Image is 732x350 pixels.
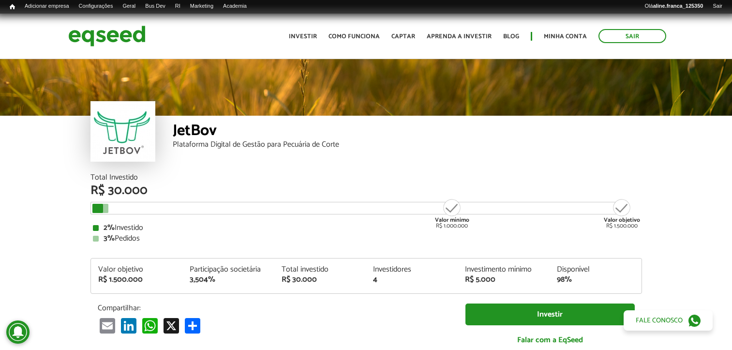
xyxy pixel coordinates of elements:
[218,2,252,10] a: Academia
[557,276,634,284] div: 98%
[465,330,635,350] a: Falar com a EqSeed
[604,215,640,225] strong: Valor objetivo
[289,33,317,40] a: Investir
[465,304,635,325] a: Investir
[282,266,359,274] div: Total investido
[640,2,708,10] a: Oláaline.franca_125350
[435,215,469,225] strong: Valor mínimo
[140,2,170,10] a: Bus Dev
[190,266,267,274] div: Participação societária
[162,318,181,334] a: X
[624,310,713,331] a: Fale conosco
[183,318,202,334] a: Compartilhar
[604,198,640,229] div: R$ 1.500.000
[170,2,185,10] a: RI
[104,221,115,234] strong: 2%
[391,33,415,40] a: Captar
[119,318,138,334] a: LinkedIn
[74,2,118,10] a: Configurações
[98,276,176,284] div: R$ 1.500.000
[173,141,642,149] div: Plataforma Digital de Gestão para Pecuária de Corte
[465,266,542,274] div: Investimento mínimo
[708,2,727,10] a: Sair
[427,33,492,40] a: Aprenda a investir
[20,2,74,10] a: Adicionar empresa
[98,266,176,274] div: Valor objetivo
[10,3,15,10] span: Início
[140,318,160,334] a: WhatsApp
[544,33,587,40] a: Minha conta
[329,33,380,40] a: Como funciona
[90,184,642,197] div: R$ 30.000
[104,232,115,245] strong: 3%
[98,304,451,313] p: Compartilhar:
[173,123,642,141] div: JetBov
[434,198,470,229] div: R$ 1.000.000
[93,235,640,243] div: Pedidos
[598,29,666,43] a: Sair
[503,33,519,40] a: Blog
[465,276,542,284] div: R$ 5.000
[118,2,140,10] a: Geral
[185,2,218,10] a: Marketing
[93,224,640,232] div: Investido
[90,174,642,182] div: Total Investido
[557,266,634,274] div: Disponível
[5,2,20,12] a: Início
[282,276,359,284] div: R$ 30.000
[190,276,267,284] div: 3,504%
[98,318,117,334] a: Email
[373,276,450,284] div: 4
[373,266,450,274] div: Investidores
[68,23,146,49] img: EqSeed
[653,3,703,9] strong: aline.franca_125350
